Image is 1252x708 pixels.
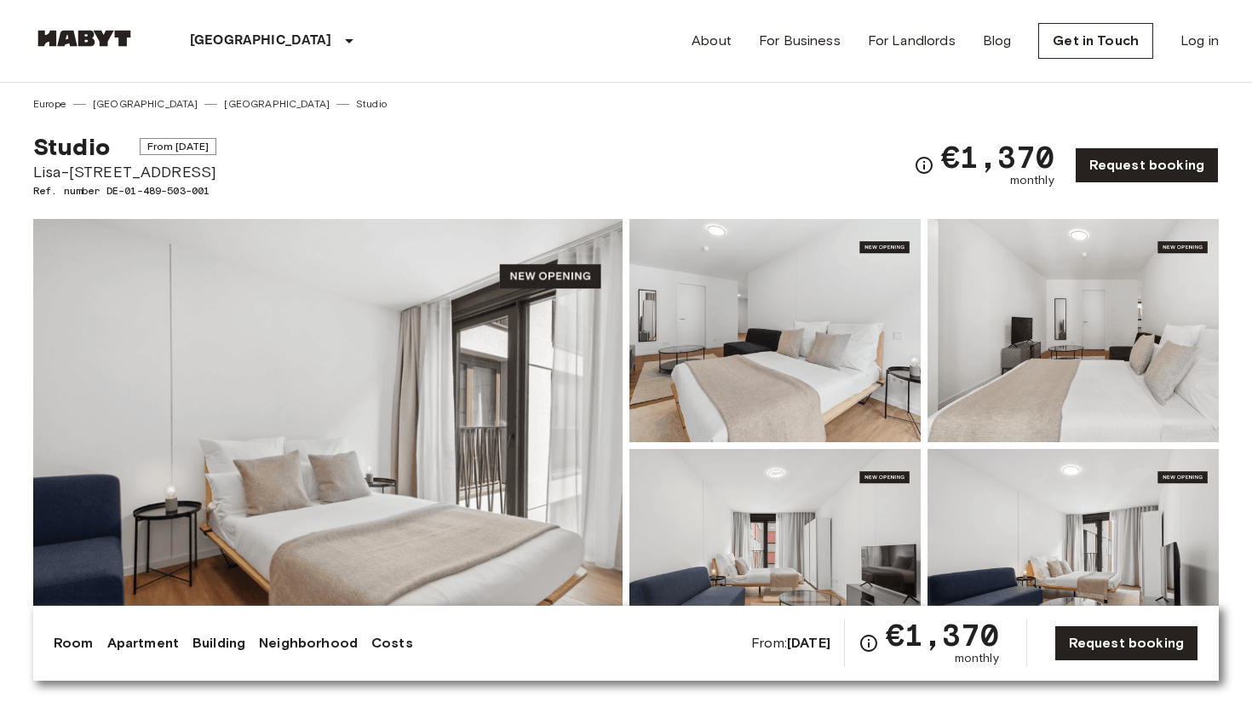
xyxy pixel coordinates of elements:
[928,219,1219,442] img: Picture of unit DE-01-489-503-001
[371,633,413,653] a: Costs
[1010,172,1054,189] span: monthly
[140,138,217,155] span: From [DATE]
[33,30,135,47] img: Habyt
[190,31,332,51] p: [GEOGRAPHIC_DATA]
[629,219,921,442] img: Picture of unit DE-01-489-503-001
[751,634,830,653] span: From:
[33,96,66,112] a: Europe
[1054,625,1198,661] a: Request booking
[1075,147,1219,183] a: Request booking
[759,31,841,51] a: For Business
[192,633,245,653] a: Building
[33,183,216,199] span: Ref. number DE-01-489-503-001
[955,650,999,667] span: monthly
[868,31,956,51] a: For Landlords
[1038,23,1153,59] a: Get in Touch
[33,219,623,672] img: Marketing picture of unit DE-01-489-503-001
[1180,31,1219,51] a: Log in
[886,619,999,650] span: €1,370
[787,635,830,651] b: [DATE]
[983,31,1012,51] a: Blog
[692,31,732,51] a: About
[93,96,198,112] a: [GEOGRAPHIC_DATA]
[33,132,110,161] span: Studio
[928,449,1219,672] img: Picture of unit DE-01-489-503-001
[33,161,216,183] span: Lisa-[STREET_ADDRESS]
[941,141,1054,172] span: €1,370
[914,155,934,176] svg: Check cost overview for full price breakdown. Please note that discounts apply to new joiners onl...
[54,633,94,653] a: Room
[224,96,330,112] a: [GEOGRAPHIC_DATA]
[356,96,387,112] a: Studio
[859,633,879,653] svg: Check cost overview for full price breakdown. Please note that discounts apply to new joiners onl...
[259,633,358,653] a: Neighborhood
[107,633,179,653] a: Apartment
[629,449,921,672] img: Picture of unit DE-01-489-503-001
